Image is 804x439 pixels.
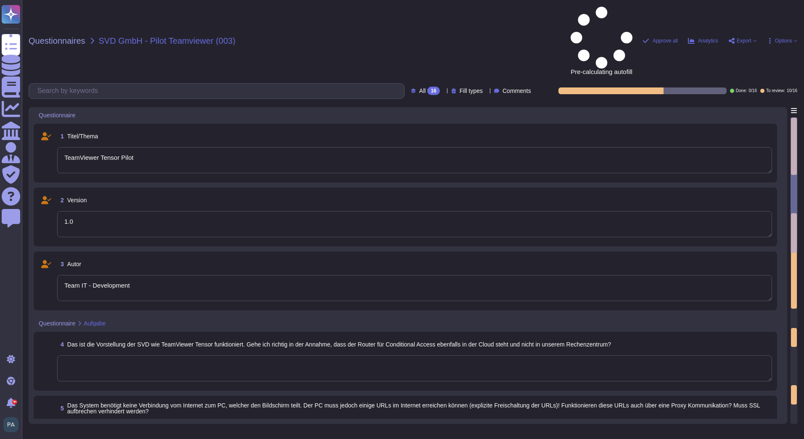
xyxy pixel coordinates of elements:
span: 0 / 16 [748,89,756,93]
span: Questionnaire [39,320,75,326]
input: Search by keywords [33,84,404,98]
span: 3 [57,261,64,267]
span: 5 [57,405,64,411]
span: Analytics [698,38,718,43]
button: user [2,415,24,434]
span: 4 [57,341,64,347]
button: Approve all [643,37,678,44]
span: Options [775,38,792,43]
span: Questionnaire [39,112,75,118]
span: To review: [766,89,785,93]
span: All [419,88,426,94]
span: 10 / 16 [787,89,797,93]
span: Autor [67,261,81,267]
span: Export [737,38,751,43]
span: Questionnaires [29,37,85,45]
span: Done: [736,89,747,93]
button: Analytics [688,37,718,44]
textarea: Team IT - Development [57,275,772,301]
div: 9+ [12,399,17,405]
img: user [3,417,19,432]
span: Version [67,197,87,204]
span: Titel/Thema [67,133,98,140]
span: Aufgabe [84,320,106,326]
span: Pre-calculating autofill [571,7,632,75]
span: Approve all [653,38,678,43]
textarea: TeamViewer Tensor Pilot [57,147,772,173]
span: SVD GmbH - Pilot Teamviewer (003) [99,37,235,45]
span: Comments [502,88,531,94]
span: 1 [57,133,64,139]
span: Fill types [460,88,483,94]
span: Das System benötigt keine Verbindung vom Internet zum PC, welcher den Bildschirm teilt. Der PC mu... [67,402,760,415]
textarea: 1.0 [57,211,772,237]
span: 2 [57,197,64,203]
span: Das ist die Vorstellung der SVD wie TeamViewer Tensor funktioniert. Gehe ich richtig in der Annah... [67,341,611,348]
div: 16 [427,87,439,95]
